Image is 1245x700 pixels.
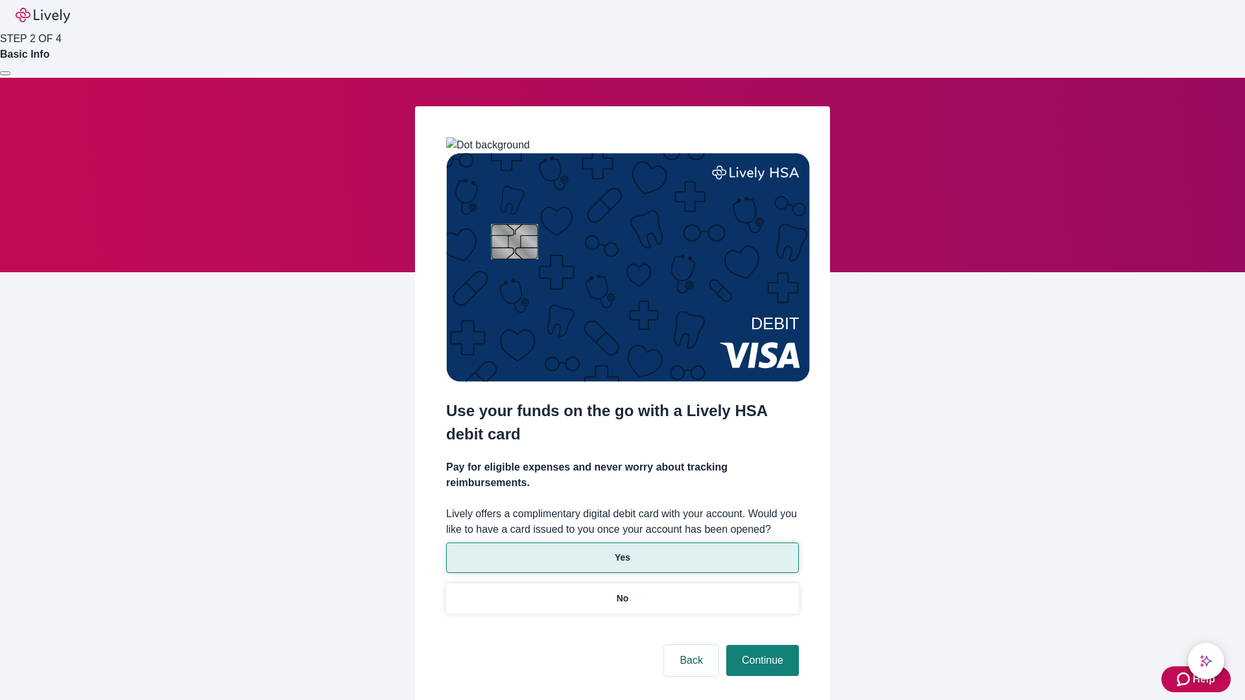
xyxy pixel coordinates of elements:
[446,137,530,153] img: Dot background
[1200,655,1213,668] svg: Lively AI Assistant
[1177,671,1192,687] svg: Zendesk support icon
[446,542,799,573] button: Yes
[726,645,799,676] button: Continue
[16,8,70,23] img: Lively
[1161,666,1231,692] button: Zendesk support iconHelp
[446,460,799,491] h4: Pay for eligible expenses and never worry about tracking reimbursements.
[1192,671,1215,687] span: Help
[1188,643,1224,679] button: chat
[446,506,799,537] label: Lively offers a complimentary digital debit card with your account. Would you like to have a card...
[615,551,630,565] p: Yes
[617,592,629,605] p: No
[664,645,718,676] button: Back
[446,399,799,446] h2: Use your funds on the go with a Lively HSA debit card
[446,153,810,382] img: Debit card
[446,583,799,614] button: No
